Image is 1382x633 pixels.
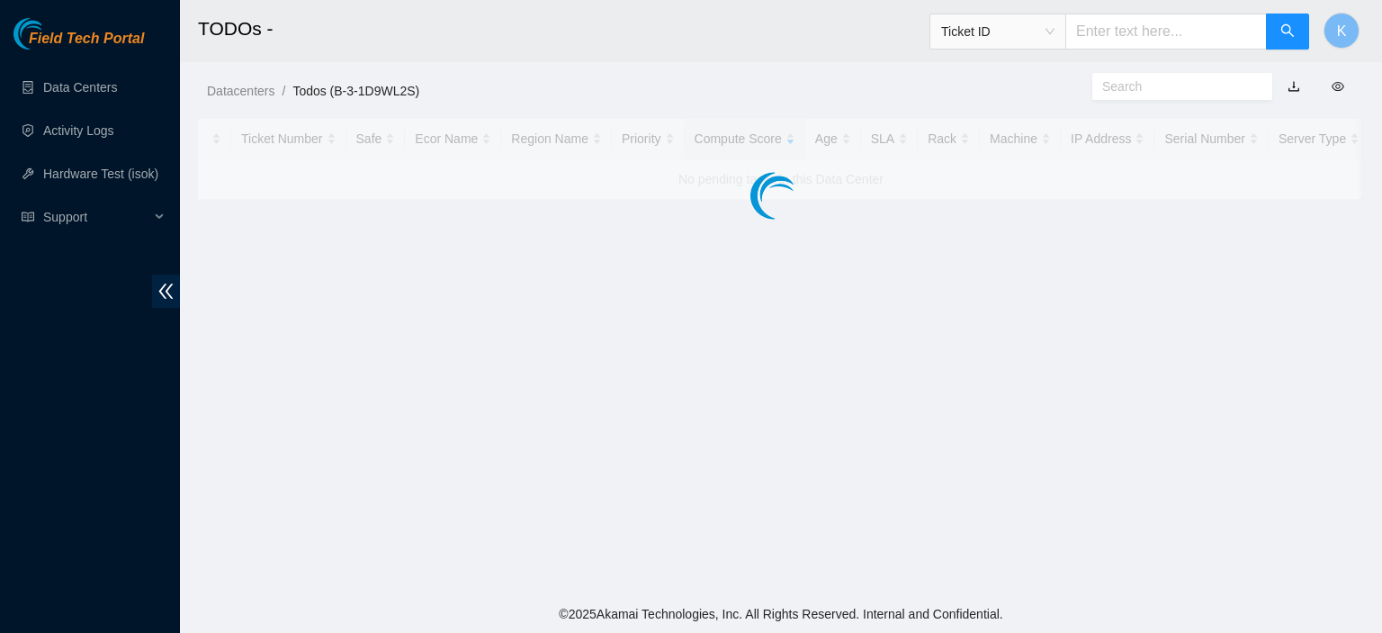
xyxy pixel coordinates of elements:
[1337,20,1347,42] span: K
[43,123,114,138] a: Activity Logs
[1102,77,1248,96] input: Search
[1274,72,1314,101] button: download
[207,84,274,98] a: Datacenters
[292,84,419,98] a: Todos (B-3-1D9WL2S)
[1280,23,1295,41] span: search
[282,84,285,98] span: /
[152,275,180,308] span: double-left
[29,31,144,48] span: Field Tech Portal
[1266,14,1309,50] button: search
[1324,13,1360,49] button: K
[13,18,91,50] img: Akamai Technologies
[180,595,1382,633] footer: © 2025 Akamai Technologies, Inc. All Rights Reserved. Internal and Confidential.
[43,167,158,181] a: Hardware Test (isok)
[22,211,34,223] span: read
[1332,80,1344,93] span: eye
[43,80,117,95] a: Data Centers
[13,32,144,56] a: Akamai TechnologiesField Tech Portal
[1065,14,1267,50] input: Enter text here...
[43,199,149,235] span: Support
[941,18,1054,45] span: Ticket ID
